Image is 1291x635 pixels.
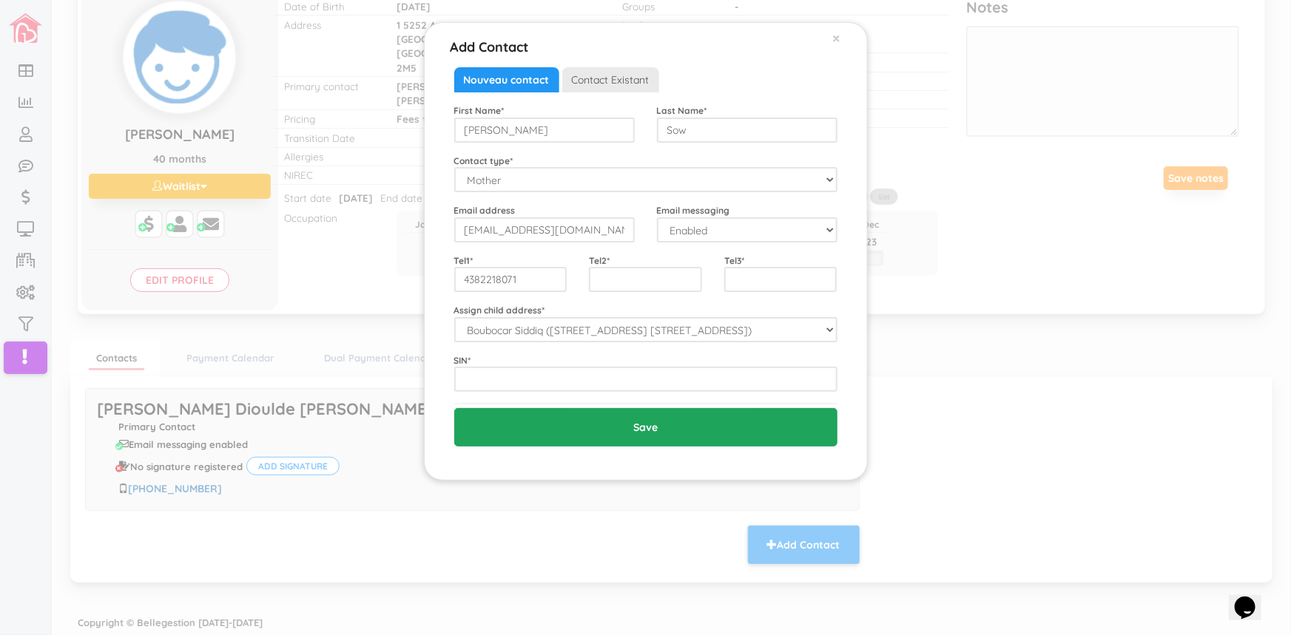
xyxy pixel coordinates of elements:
h5: Add Contact [451,30,529,57]
label: Tel3 [724,254,744,267]
label: Contact type [454,154,513,167]
label: First Name [454,104,505,117]
span: Nouveau contact [454,67,559,92]
span: Contact Existant [562,67,659,92]
input: Save [454,408,837,446]
label: Tel1 [454,254,473,267]
label: SIN [454,354,471,367]
label: Last Name [657,104,707,117]
iframe: chat widget [1229,576,1276,620]
label: Email address [454,204,516,217]
label: Assign child address [454,304,545,316]
label: Tel2 [589,254,610,267]
span: × [833,28,841,47]
label: Email messaging [657,204,730,217]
